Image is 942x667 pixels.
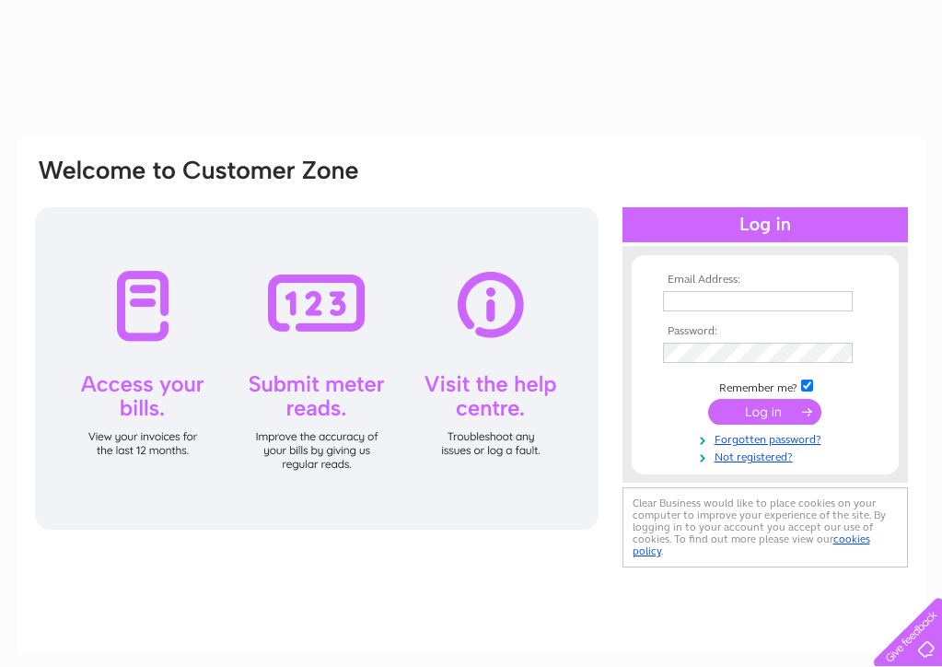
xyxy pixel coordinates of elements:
[658,274,872,287] th: Email Address:
[663,429,872,447] a: Forgotten password?
[708,399,821,425] input: Submit
[658,377,872,395] td: Remember me?
[622,487,908,568] div: Clear Business would like to place cookies on your computer to improve your experience of the sit...
[663,447,872,464] a: Not registered?
[633,532,870,557] a: cookies policy
[658,325,872,338] th: Password:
